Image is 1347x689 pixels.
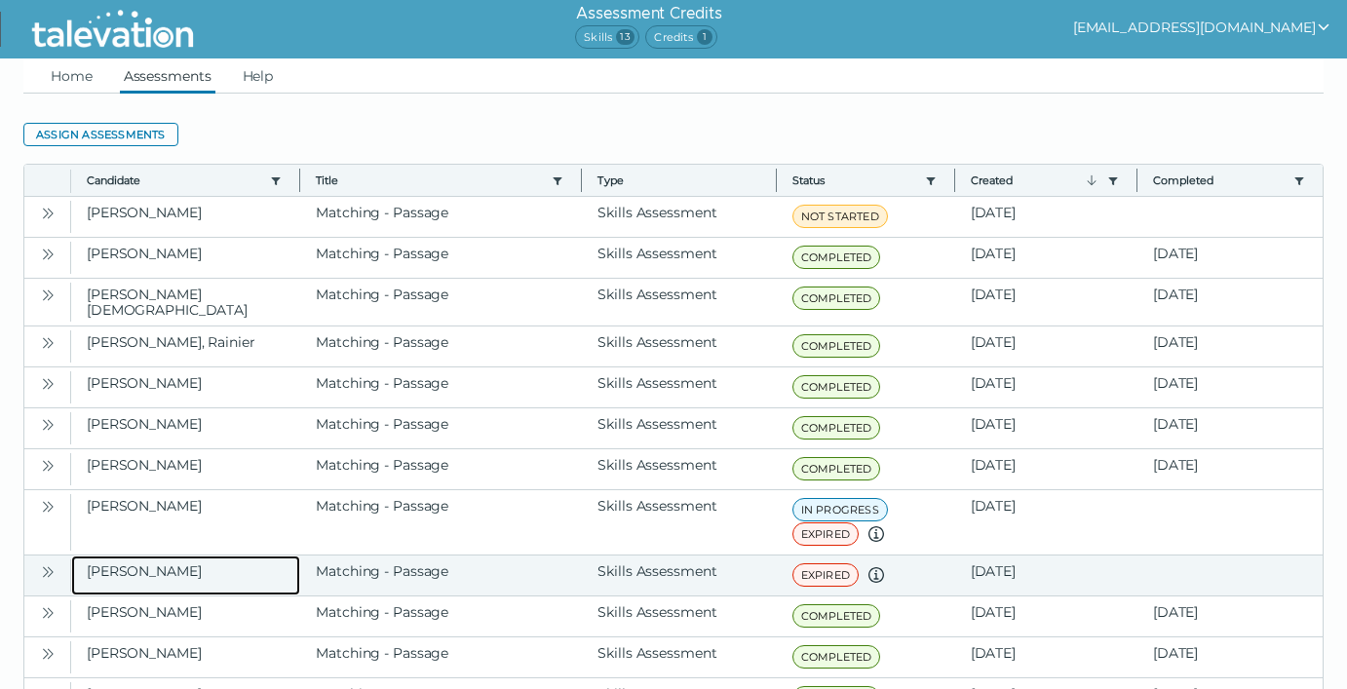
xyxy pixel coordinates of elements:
span: 1 [697,29,712,45]
cds-icon: Open [40,499,56,515]
cds-icon: Open [40,564,56,580]
clr-dg-cell: Skills Assessment [582,637,776,677]
span: EXPIRED [792,563,859,587]
button: status filter [923,172,939,188]
clr-dg-cell: Matching - Passage [300,279,582,325]
clr-dg-cell: [DATE] [955,326,1137,366]
clr-dg-cell: Matching - Passage [300,238,582,278]
clr-dg-cell: [PERSON_NAME] [71,449,300,489]
clr-dg-cell: Skills Assessment [582,197,776,237]
cds-icon: Open [40,646,56,662]
span: COMPLETED [792,416,881,440]
clr-dg-cell: [PERSON_NAME] [71,490,300,555]
clr-dg-cell: [PERSON_NAME] [71,555,300,595]
clr-dg-cell: Skills Assessment [582,555,776,595]
clr-dg-cell: [DATE] [955,637,1137,677]
clr-dg-cell: [DATE] [1137,637,1323,677]
button: Open [36,494,59,517]
span: COMPLETED [792,604,881,628]
clr-dg-cell: Matching - Passage [300,490,582,555]
clr-dg-cell: [DATE] [955,490,1137,555]
span: COMPLETED [792,334,881,358]
cds-icon: Open [40,287,56,303]
button: Column resize handle [293,159,306,201]
clr-dg-cell: Skills Assessment [582,596,776,636]
button: Created [971,172,1099,188]
clr-dg-cell: [PERSON_NAME] [71,596,300,636]
clr-dg-cell: [DATE] [955,367,1137,407]
button: Assign assessments [23,123,178,146]
clr-dg-cell: Skills Assessment [582,238,776,278]
button: Open [36,283,59,306]
clr-dg-cell: [DATE] [955,555,1137,595]
button: Candidate [87,172,262,188]
clr-dg-cell: Matching - Passage [300,449,582,489]
clr-dg-cell: Skills Assessment [582,279,776,325]
clr-dg-cell: [DATE] [955,238,1137,278]
clr-dg-cell: Skills Assessment [582,408,776,448]
clr-dg-cell: Skills Assessment [582,367,776,407]
button: Open [36,412,59,436]
cds-icon: Open [40,417,56,433]
clr-dg-cell: [DATE] [955,596,1137,636]
clr-dg-cell: Matching - Passage [300,596,582,636]
span: 13 [616,29,635,45]
span: Credits [645,25,716,49]
button: completed filter [1291,172,1307,188]
button: Open [36,453,59,477]
button: Title [316,172,544,188]
clr-dg-cell: [PERSON_NAME] [71,408,300,448]
cds-icon: Open [40,247,56,262]
button: Open [36,600,59,624]
clr-dg-cell: Skills Assessment [582,449,776,489]
span: COMPLETED [792,375,881,399]
span: COMPLETED [792,287,881,310]
clr-dg-cell: [DATE] [1137,596,1323,636]
span: IN PROGRESS [792,498,888,521]
clr-dg-cell: [DATE] [1137,408,1323,448]
span: COMPLETED [792,457,881,480]
button: Open [36,371,59,395]
button: Completed [1153,172,1286,188]
a: Assessments [120,58,215,94]
clr-dg-cell: [PERSON_NAME][DEMOGRAPHIC_DATA] [71,279,300,325]
clr-dg-cell: [PERSON_NAME], Rainier [71,326,300,366]
button: Column resize handle [948,159,961,201]
clr-dg-cell: [DATE] [955,197,1137,237]
a: Home [47,58,96,94]
clr-dg-cell: [DATE] [955,449,1137,489]
button: Open [36,641,59,665]
button: Open [36,201,59,224]
clr-dg-cell: [DATE] [1137,367,1323,407]
clr-dg-cell: Skills Assessment [582,490,776,555]
button: created filter [1105,172,1121,188]
button: Column resize handle [575,159,588,201]
span: COMPLETED [792,246,881,269]
span: Skills [575,25,639,49]
clr-dg-cell: [PERSON_NAME] [71,238,300,278]
clr-dg-cell: [DATE] [955,408,1137,448]
clr-dg-cell: [PERSON_NAME] [71,197,300,237]
clr-dg-cell: [DATE] [1137,449,1323,489]
clr-dg-cell: [DATE] [1137,238,1323,278]
h6: Assessment Credits [575,2,723,25]
clr-dg-cell: [PERSON_NAME] [71,367,300,407]
clr-dg-cell: Matching - Passage [300,637,582,677]
cds-icon: Open [40,335,56,351]
clr-dg-cell: Skills Assessment [582,326,776,366]
cds-icon: Open [40,605,56,621]
clr-dg-cell: [PERSON_NAME] [71,637,300,677]
cds-icon: Open [40,376,56,392]
button: show user actions [1073,16,1331,39]
button: Open [36,242,59,265]
button: title filter [550,172,565,188]
span: COMPLETED [792,645,881,669]
button: Open [36,559,59,583]
span: Type [597,172,759,188]
clr-dg-cell: [DATE] [955,279,1137,325]
button: Column resize handle [1131,159,1143,201]
span: NOT STARTED [792,205,888,228]
span: EXPIRED [792,522,859,546]
a: Help [239,58,278,94]
button: Column resize handle [770,159,783,201]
